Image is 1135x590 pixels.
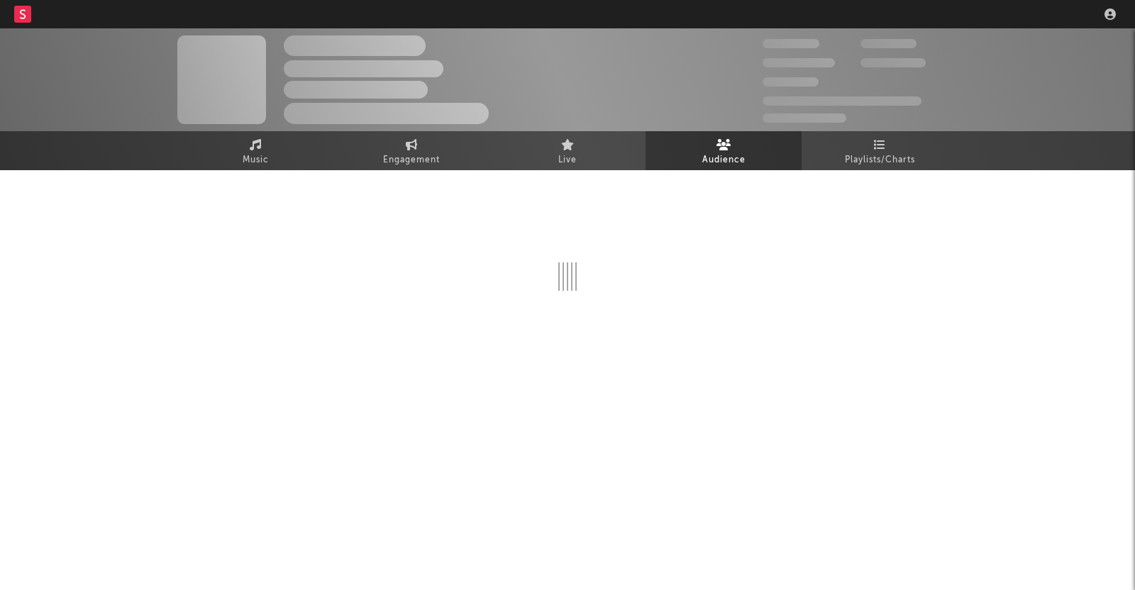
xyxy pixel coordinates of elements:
[763,96,921,106] span: 50.000.000 Monthly Listeners
[860,58,926,67] span: 1.000.000
[702,152,746,169] span: Audience
[763,113,846,123] span: Jump Score: 85.0
[763,77,819,87] span: 100.000
[646,131,802,170] a: Audience
[383,152,440,169] span: Engagement
[763,58,835,67] span: 50.000.000
[802,131,958,170] a: Playlists/Charts
[763,39,819,48] span: 300.000
[558,152,577,169] span: Live
[845,152,915,169] span: Playlists/Charts
[243,152,269,169] span: Music
[860,39,917,48] span: 100.000
[489,131,646,170] a: Live
[177,131,333,170] a: Music
[333,131,489,170] a: Engagement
